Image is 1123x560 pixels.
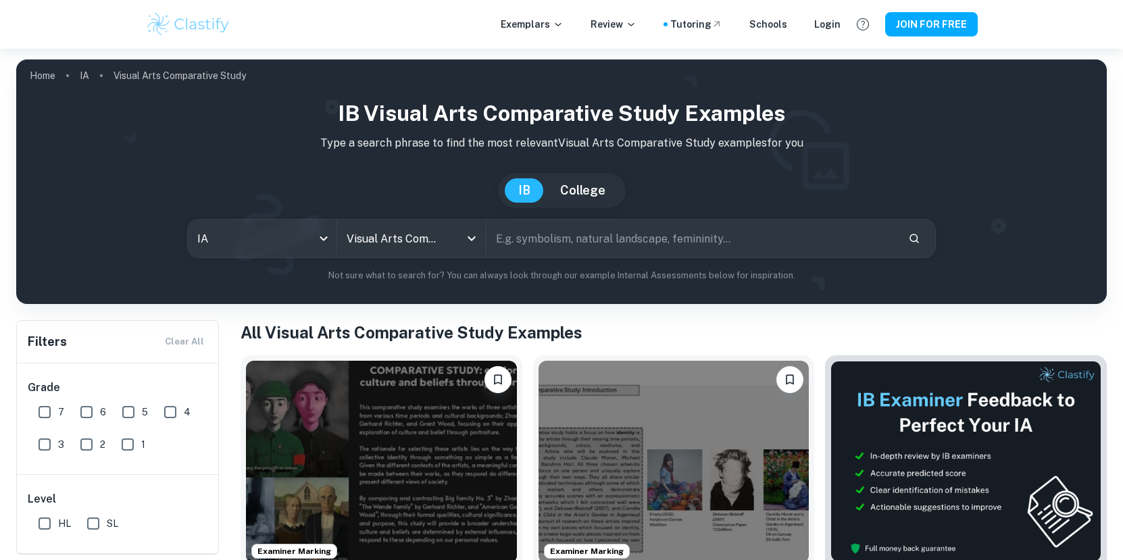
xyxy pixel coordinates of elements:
h6: Filters [28,332,67,351]
h1: IB Visual Arts Comparative Study examples [27,97,1096,130]
p: Visual Arts Comparative Study [114,68,246,83]
h6: Level [28,491,209,507]
button: Please log in to bookmark exemplars [776,366,803,393]
a: Tutoring [670,17,722,32]
span: Examiner Marking [252,545,336,557]
span: 5 [142,405,148,419]
button: JOIN FOR FREE [885,12,978,36]
button: IB [505,178,544,203]
span: 7 [58,405,64,419]
button: Search [903,227,926,250]
p: Not sure what to search for? You can always look through our example Internal Assessments below f... [27,269,1096,282]
div: IA [188,220,336,257]
a: Schools [749,17,787,32]
span: 3 [58,437,64,452]
img: profile cover [16,59,1107,304]
button: College [547,178,619,203]
button: Help and Feedback [851,13,874,36]
button: Open [462,229,481,248]
span: 2 [100,437,105,452]
a: IA [80,66,89,85]
span: Examiner Marking [545,545,629,557]
a: Home [30,66,55,85]
p: Type a search phrase to find the most relevant Visual Arts Comparative Study examples for you [27,135,1096,151]
input: E.g. symbolism, natural landscape, femininity... [486,220,897,257]
h6: Grade [28,380,209,396]
h1: All Visual Arts Comparative Study Examples [241,320,1107,345]
img: Clastify logo [145,11,231,38]
button: Please log in to bookmark exemplars [484,366,511,393]
span: 4 [184,405,191,419]
p: Exemplars [501,17,564,32]
p: Review [591,17,637,32]
a: Login [814,17,841,32]
span: HL [58,516,71,531]
span: SL [107,516,118,531]
span: 1 [141,437,145,452]
span: 6 [100,405,106,419]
